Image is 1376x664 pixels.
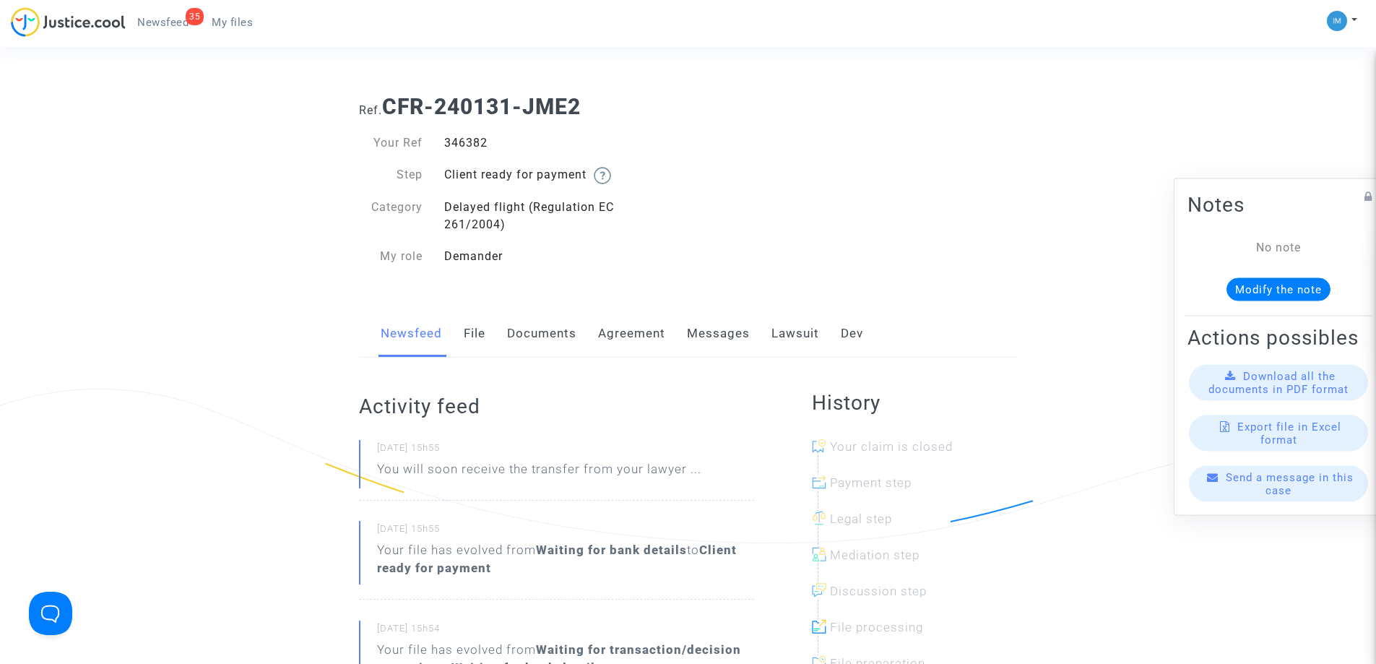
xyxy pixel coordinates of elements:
img: help.svg [594,167,611,184]
a: 35Newsfeed [126,12,200,33]
div: No note [1209,238,1348,256]
iframe: Help Scout Beacon - Open [29,592,72,635]
span: Send a message in this case [1226,470,1354,496]
h2: History [812,390,1017,415]
div: Step [348,166,433,184]
a: Dev [841,310,863,358]
a: File [464,310,485,358]
img: a105443982b9e25553e3eed4c9f672e7 [1327,11,1347,31]
h2: Activity feed [359,394,754,419]
p: You will soon receive the transfer from your lawyer ... [377,460,701,486]
div: 35 [186,8,204,25]
div: Your file has evolved from to [377,541,754,577]
span: Your claim is closed [830,439,953,454]
span: Newsfeed [137,16,189,29]
h2: Actions possibles [1187,324,1369,350]
small: [DATE] 15h55 [377,441,754,460]
div: Delayed flight (Regulation EC 261/2004) [433,199,688,233]
small: [DATE] 15h54 [377,622,754,641]
div: My role [348,248,433,265]
h2: Notes [1187,191,1369,217]
a: Messages [687,310,750,358]
a: My files [200,12,264,33]
small: [DATE] 15h55 [377,522,754,541]
img: jc-logo.svg [11,7,126,37]
span: Export file in Excel format [1237,420,1341,446]
b: CFR-240131-JME2 [382,94,581,119]
div: Your Ref [348,134,433,152]
span: Ref. [359,103,382,117]
button: Modify the note [1226,277,1330,301]
span: My files [212,16,253,29]
a: Newsfeed [381,310,442,358]
div: Client ready for payment [433,166,688,184]
a: Agreement [598,310,665,358]
div: Demander [433,248,688,265]
b: Waiting for bank details [536,543,687,557]
a: Documents [507,310,576,358]
div: Category [348,199,433,233]
div: 346382 [433,134,688,152]
span: Download all the documents in PDF format [1208,369,1349,395]
a: Lawsuit [771,310,819,358]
